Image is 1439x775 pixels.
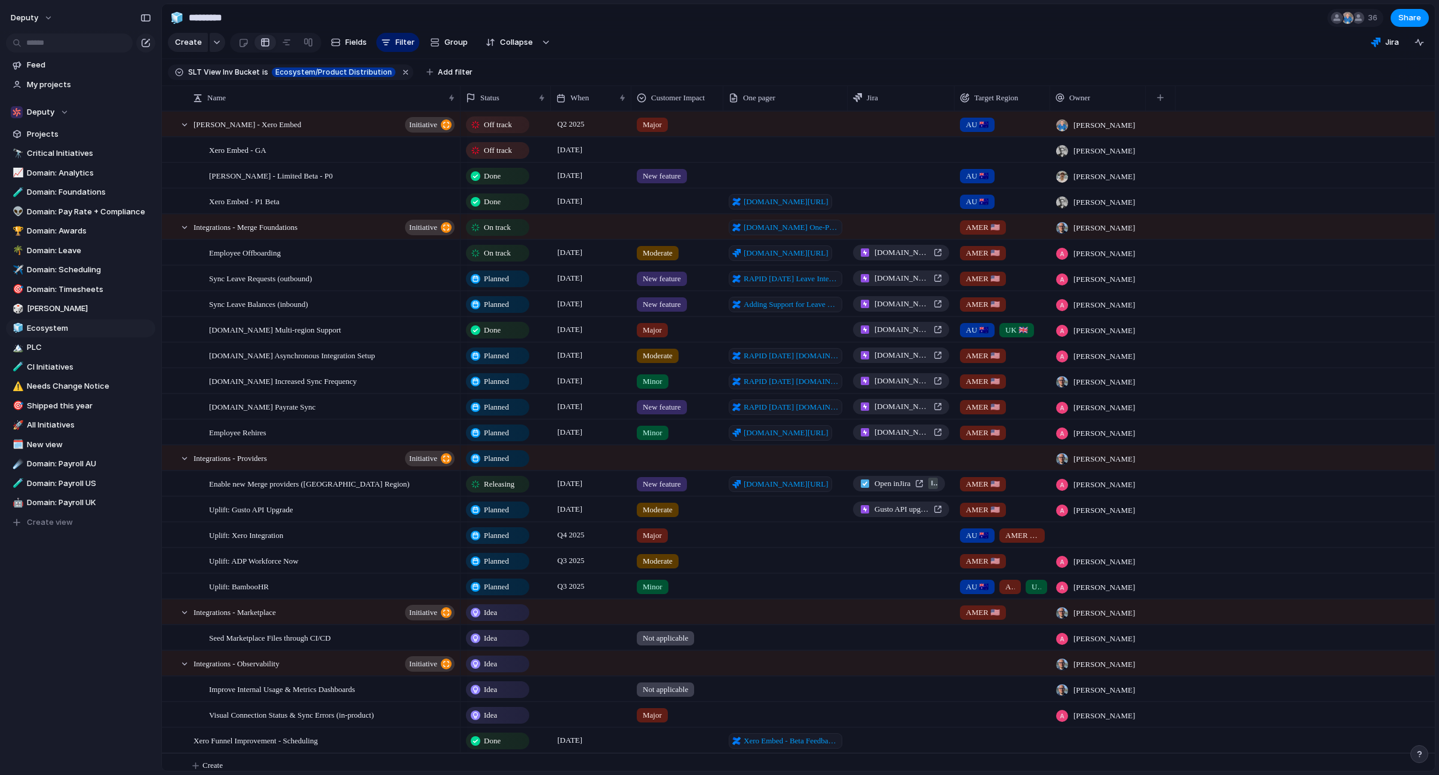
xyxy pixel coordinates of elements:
span: Owner [1069,92,1090,104]
span: [PERSON_NAME] [1073,376,1135,388]
span: [DOMAIN_NAME] Employee Offboarding Sync [875,247,929,259]
div: 🌴Domain: Leave [6,242,155,260]
span: Gusto API upgrade [875,503,929,515]
span: [PERSON_NAME] [1073,222,1135,234]
span: Create view [27,516,73,528]
span: Ecosystem/Product Distribution [275,67,392,78]
span: Moderate [643,247,673,259]
span: On track [484,222,511,233]
span: Minor [643,427,662,439]
button: Deputy [6,103,155,121]
span: Domain: Timesheets [27,284,151,296]
span: Domain: Awards [27,225,151,237]
span: Moderate [643,504,673,516]
span: All Initiatives [27,419,151,431]
button: ☄️ [11,458,23,470]
span: AMER 🇺🇸 [966,401,1000,413]
button: ✈️ [11,264,23,276]
span: [DOMAIN_NAME] Employee Offboarding Sync [875,426,929,438]
span: [DOMAIN_NAME][URL] [744,196,829,208]
a: Open inJiraIn-Flight [853,476,945,491]
span: Domain: Foundations [27,186,151,198]
span: Done [484,170,501,182]
a: [DOMAIN_NAME] Employee Offboarding Sync [853,245,949,260]
span: Q3 2025 [554,553,587,568]
div: ✈️Domain: Scheduling [6,261,155,279]
span: Uplift: BambooHR [209,579,269,593]
a: [DOMAIN_NAME][URL] [729,245,832,261]
button: 👽 [11,206,23,218]
span: [DOMAIN_NAME] Increased Sync Frequency [209,374,357,387]
a: [DOMAIN_NAME] Employee Offboarding Sync [853,425,949,440]
button: Group [424,33,474,52]
span: In-Flight [928,478,938,489]
div: 🧊 [170,10,183,26]
span: Planned [484,555,509,567]
button: deputy [5,8,59,27]
span: [DOMAIN_NAME][URL] [744,247,829,259]
span: Major [643,530,662,542]
span: New feature [643,273,681,285]
span: AMER 🇺🇸 [966,350,1000,362]
span: Needs Change Notice [27,380,151,392]
span: New feature [643,478,681,490]
a: 🎯Domain: Timesheets [6,281,155,299]
a: [DOMAIN_NAME] Increased Sync Frequency [853,373,949,389]
span: [DATE] [554,143,585,157]
div: 🧪 [13,186,21,199]
span: Customer Impact [651,92,705,104]
span: Domain: Payroll UK [27,497,151,509]
span: Sync Leave Requests (outbound) [209,271,312,285]
span: Major [643,324,662,336]
a: 📈Domain: Analytics [6,164,155,182]
button: 🗓️ [11,439,23,451]
a: 🔭Critical Initiatives [6,144,155,162]
span: [DOMAIN_NAME] Multi-region Support [875,324,929,336]
span: [DATE] [554,425,585,439]
span: [PERSON_NAME] [1073,556,1135,568]
div: 🔭 [13,147,21,161]
span: Xero Embed - P1 Beta [209,194,280,208]
span: Uplift: Xero Integration [209,528,283,542]
span: [DOMAIN_NAME][URL] [744,427,829,439]
span: [DOMAIN_NAME] Asynchronous Integration Setup [875,349,929,361]
div: 🗓️ [13,438,21,451]
div: 🌴 [13,244,21,257]
span: [DATE] [554,194,585,208]
span: Status [480,92,499,104]
span: Group [444,36,468,48]
div: ✈️ [13,263,21,277]
button: 🧊 [11,322,23,334]
a: 🎲[PERSON_NAME] [6,300,155,318]
span: Q3 2025 [554,579,587,593]
a: [DOMAIN_NAME] Payrate Sync [853,399,949,414]
span: [PERSON_NAME] [1073,402,1135,414]
span: [DOMAIN_NAME] Leave Sync [875,272,929,284]
span: Planned [484,453,509,465]
span: AMER 🇺🇸 [966,299,1000,310]
span: AMER 🇺🇸 [966,222,1000,233]
button: 🎯 [11,284,23,296]
span: Add filter [438,67,472,78]
button: Create [168,33,208,52]
span: [DATE] [554,245,585,260]
div: ☄️ [13,457,21,471]
div: 🏔️ [13,341,21,355]
span: [PERSON_NAME] [1073,453,1135,465]
div: 👽 [13,205,21,219]
span: initiative [409,604,437,621]
button: Fields [326,33,372,52]
span: [DOMAIN_NAME][URL] [744,478,829,490]
a: ☄️Domain: Payroll AU [6,455,155,473]
span: AMER 🇺🇸 [966,555,1000,567]
span: [DOMAIN_NAME] Payrate Sync [209,399,315,413]
div: 🎯 [13,282,21,296]
span: Planned [484,504,509,516]
button: 🔭 [11,147,23,159]
span: [DOMAIN_NAME] Increased Sync Frequency [875,375,929,387]
button: 🎯 [11,400,23,412]
span: [PERSON_NAME] - Xero Embed [194,117,301,131]
span: Planned [484,581,509,593]
button: Add filter [419,64,480,81]
span: AMER 🇺🇸 [966,427,1000,439]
